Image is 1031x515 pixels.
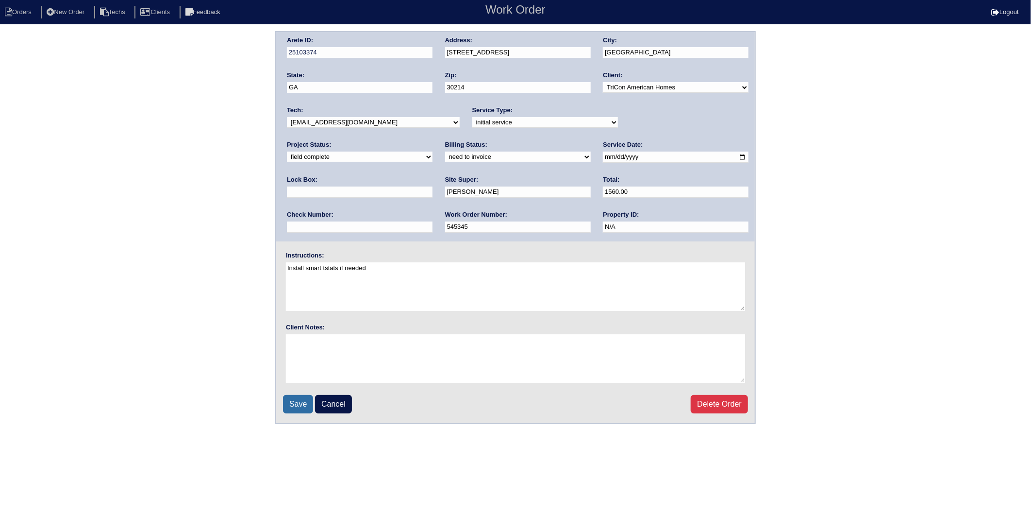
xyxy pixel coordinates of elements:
input: Enter a location [445,47,591,58]
label: Lock Box: [287,175,317,184]
a: Clients [134,8,178,16]
label: Client Notes: [286,323,325,332]
label: Instructions: [286,251,324,260]
a: Cancel [315,395,352,413]
label: State: [287,71,304,80]
a: New Order [41,8,92,16]
label: Service Type: [472,106,513,115]
a: Delete Order [691,395,748,413]
label: Arete ID: [287,36,313,45]
li: New Order [41,6,92,19]
label: City: [603,36,617,45]
a: Techs [94,8,133,16]
label: Billing Status: [445,140,487,149]
label: Check Number: [287,210,333,219]
label: Address: [445,36,472,45]
label: Project Status: [287,140,332,149]
a: Logout [991,8,1019,16]
input: Save [283,395,313,413]
label: Property ID: [603,210,639,219]
label: Tech: [287,106,303,115]
label: Work Order Number: [445,210,507,219]
textarea: Install smart tstats if needed [286,262,745,311]
li: Feedback [180,6,228,19]
label: Zip: [445,71,457,80]
li: Clients [134,6,178,19]
li: Techs [94,6,133,19]
label: Client: [603,71,622,80]
label: Service Date: [603,140,643,149]
label: Site Super: [445,175,479,184]
label: Total: [603,175,619,184]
